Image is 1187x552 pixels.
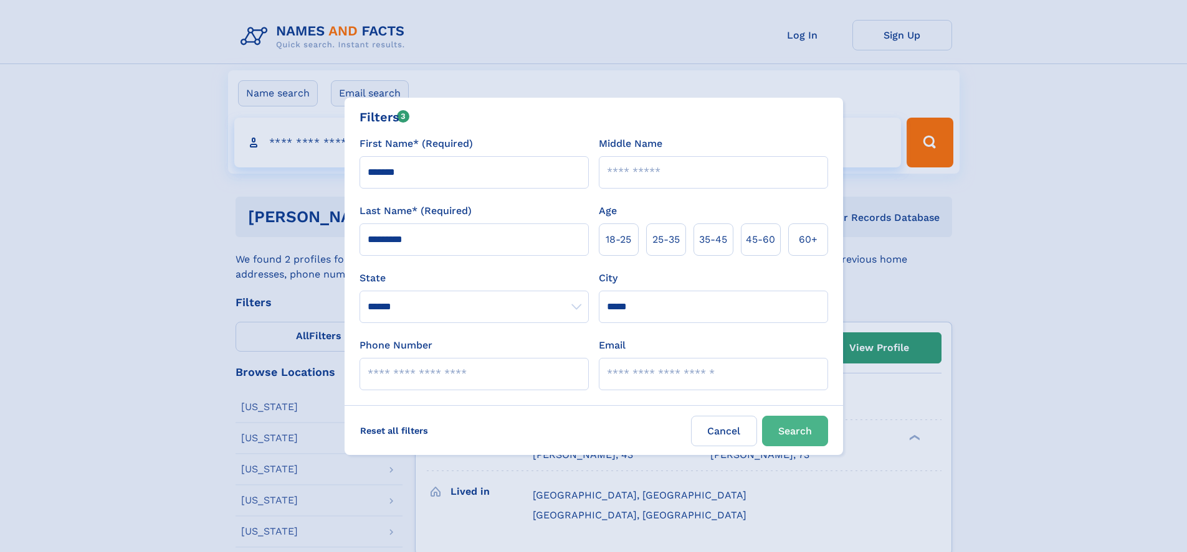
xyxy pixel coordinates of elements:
[360,108,410,126] div: Filters
[360,338,432,353] label: Phone Number
[360,271,589,286] label: State
[360,136,473,151] label: First Name* (Required)
[599,136,662,151] label: Middle Name
[746,232,775,247] span: 45‑60
[691,416,757,446] label: Cancel
[762,416,828,446] button: Search
[599,203,617,218] label: Age
[599,338,626,353] label: Email
[606,232,631,247] span: 18‑25
[699,232,727,247] span: 35‑45
[360,203,472,218] label: Last Name* (Required)
[352,416,436,446] label: Reset all filters
[599,271,617,286] label: City
[799,232,818,247] span: 60+
[652,232,680,247] span: 25‑35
